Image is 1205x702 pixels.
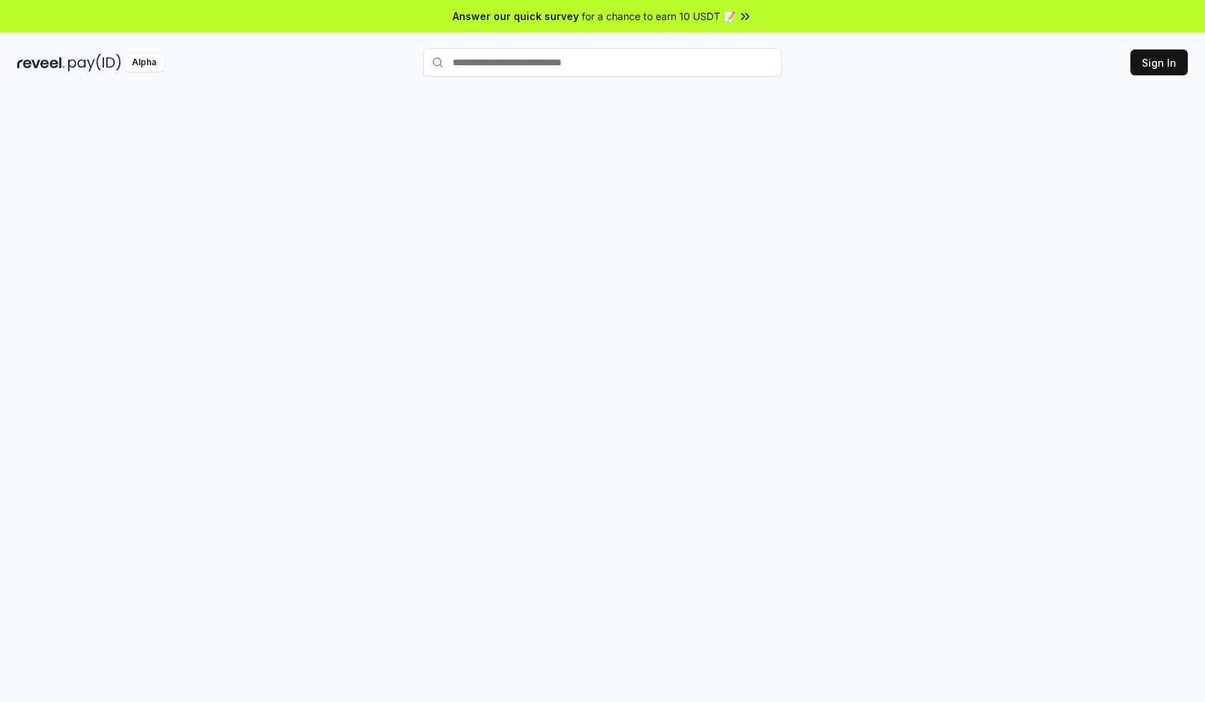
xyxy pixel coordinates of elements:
[453,9,579,24] span: Answer our quick survey
[68,54,121,72] img: pay_id
[1130,49,1188,75] button: Sign In
[582,9,735,24] span: for a chance to earn 10 USDT 📝
[17,54,65,72] img: reveel_dark
[124,54,164,72] div: Alpha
